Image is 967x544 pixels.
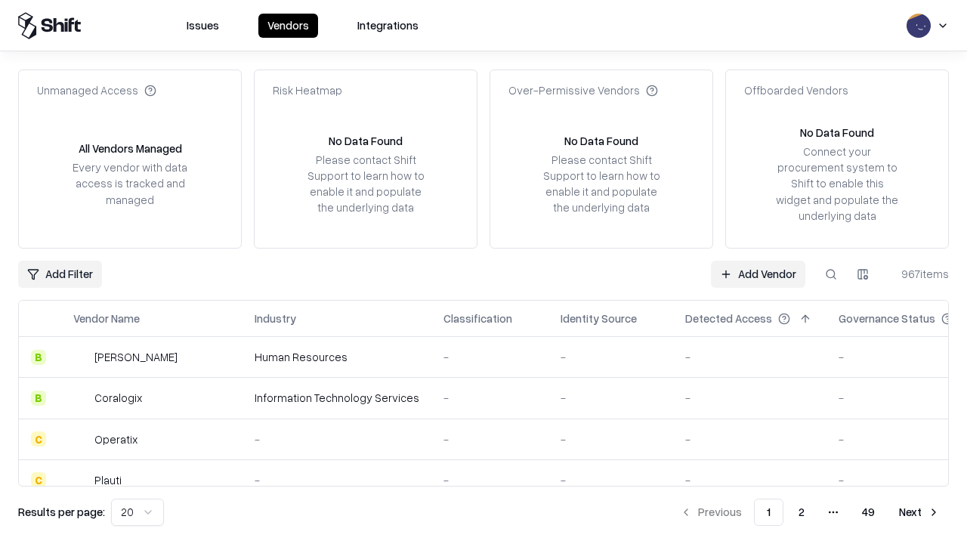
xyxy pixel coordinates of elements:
div: Governance Status [839,311,935,326]
div: 967 items [888,266,949,282]
div: - [685,431,814,447]
div: Detected Access [685,311,772,326]
div: B [31,391,46,406]
button: 1 [754,499,783,526]
div: Operatix [94,431,137,447]
div: Classification [443,311,512,326]
div: - [685,472,814,488]
div: Coralogix [94,390,142,406]
a: Add Vendor [711,261,805,288]
div: Over-Permissive Vendors [508,82,658,98]
div: Human Resources [255,349,419,365]
button: Add Filter [18,261,102,288]
div: Plauti [94,472,122,488]
div: Unmanaged Access [37,82,156,98]
div: - [561,431,661,447]
button: Issues [178,14,228,38]
div: C [31,472,46,487]
div: - [443,472,536,488]
div: - [443,390,536,406]
img: Operatix [73,431,88,447]
div: - [685,390,814,406]
img: Deel [73,350,88,365]
button: Integrations [348,14,428,38]
button: 2 [786,499,817,526]
button: Next [890,499,949,526]
div: [PERSON_NAME] [94,349,178,365]
div: Risk Heatmap [273,82,342,98]
div: No Data Found [564,133,638,149]
p: Results per page: [18,504,105,520]
div: - [443,349,536,365]
div: - [255,431,419,447]
div: - [255,472,419,488]
div: Every vendor with data access is tracked and managed [67,159,193,207]
div: - [443,431,536,447]
div: - [561,390,661,406]
div: No Data Found [800,125,874,141]
div: Offboarded Vendors [744,82,848,98]
div: Information Technology Services [255,390,419,406]
div: Identity Source [561,311,637,326]
div: B [31,350,46,365]
div: - [561,472,661,488]
img: Plauti [73,472,88,487]
div: - [561,349,661,365]
div: Please contact Shift Support to learn how to enable it and populate the underlying data [539,152,664,216]
img: Coralogix [73,391,88,406]
div: No Data Found [329,133,403,149]
div: - [685,349,814,365]
div: All Vendors Managed [79,141,182,156]
button: Vendors [258,14,318,38]
div: Vendor Name [73,311,140,326]
div: C [31,431,46,447]
div: Connect your procurement system to Shift to enable this widget and populate the underlying data [774,144,900,224]
button: 49 [850,499,887,526]
nav: pagination [671,499,949,526]
div: Please contact Shift Support to learn how to enable it and populate the underlying data [303,152,428,216]
div: Industry [255,311,296,326]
